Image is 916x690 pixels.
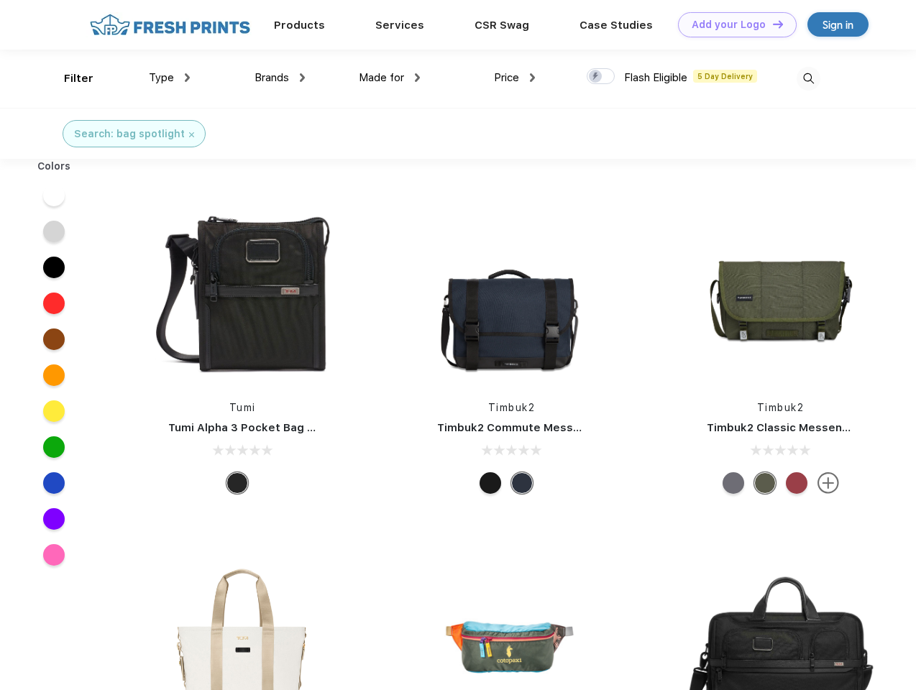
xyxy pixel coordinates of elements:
div: Eco Army [754,472,776,494]
a: Tumi [229,402,256,413]
span: Made for [359,71,404,84]
span: 5 Day Delivery [693,70,757,83]
img: dropdown.png [530,73,535,82]
img: dropdown.png [300,73,305,82]
img: fo%20logo%202.webp [86,12,255,37]
img: desktop_search.svg [797,67,820,91]
a: Timbuk2 Commute Messenger Bag [437,421,630,434]
a: Timbuk2 Classic Messenger Bag [707,421,885,434]
a: Products [274,19,325,32]
img: dropdown.png [185,73,190,82]
img: more.svg [817,472,839,494]
span: Brands [255,71,289,84]
div: Eco Nautical [511,472,533,494]
img: dropdown.png [415,73,420,82]
a: Sign in [807,12,869,37]
a: Timbuk2 [488,402,536,413]
a: Timbuk2 [757,402,805,413]
div: Black [226,472,248,494]
img: filter_cancel.svg [189,132,194,137]
img: DT [773,20,783,28]
img: func=resize&h=266 [416,195,607,386]
a: Tumi Alpha 3 Pocket Bag Small [168,421,336,434]
div: Eco Black [480,472,501,494]
div: Add your Logo [692,19,766,31]
div: Search: bag spotlight [74,126,185,142]
span: Flash Eligible [624,71,687,84]
div: Colors [27,159,82,174]
div: Sign in [823,17,853,33]
span: Type [149,71,174,84]
div: Eco Army Pop [723,472,744,494]
div: Eco Bookish [786,472,807,494]
span: Price [494,71,519,84]
img: func=resize&h=266 [147,195,338,386]
div: Filter [64,70,93,87]
img: func=resize&h=266 [685,195,876,386]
